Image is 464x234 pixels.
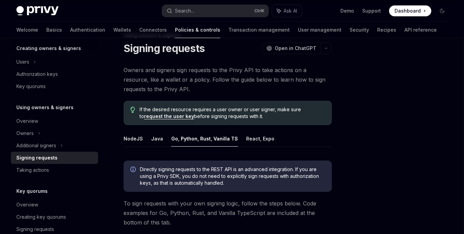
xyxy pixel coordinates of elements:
div: Creating key quorums [16,213,66,221]
span: Dashboard [395,7,421,14]
button: Ask AI [272,5,302,17]
a: Authentication [70,22,105,38]
div: Owners [16,129,34,137]
div: Search... [175,7,194,15]
button: Toggle dark mode [437,5,448,16]
a: Overview [11,115,98,127]
div: Overview [16,201,38,209]
button: React, Expo [246,131,274,147]
h5: Using owners & signers [16,103,74,112]
a: Dashboard [389,5,431,16]
svg: Tip [130,107,135,113]
div: Signing requests [16,225,54,233]
span: Ctrl K [254,8,265,14]
a: Support [362,7,381,14]
a: Security [350,22,369,38]
span: Directly signing requests to the REST API is an advanced integration. If you are using a Privy SD... [140,166,325,186]
img: dark logo [16,6,59,16]
button: Go, Python, Rust, Vanilla TS [171,131,238,147]
a: API reference [404,22,437,38]
a: Wallets [113,22,131,38]
h5: Key quorums [16,187,48,195]
a: request the user key [144,113,194,119]
span: To sign requests with your own signing logic, follow the steps below. Code examples for Go, Pytho... [124,199,332,227]
svg: Info [130,167,137,173]
div: Authorization keys [16,70,58,78]
span: If the desired resource requires a user owner or user signer, make sure to before signing request... [140,106,325,120]
button: NodeJS [124,131,143,147]
h1: Signing requests [124,42,205,54]
div: Users [16,58,29,66]
a: User management [298,22,341,38]
a: Creating key quorums [11,211,98,223]
a: Taking actions [11,164,98,176]
button: Java [151,131,163,147]
div: Overview [16,117,38,125]
a: Welcome [16,22,38,38]
a: Signing requests [11,152,98,164]
a: Authorization keys [11,68,98,80]
a: Basics [46,22,62,38]
span: Open in ChatGPT [275,45,316,52]
span: Owners and signers sign requests to the Privy API to take actions on a resource, like a wallet or... [124,65,332,94]
a: Key quorums [11,80,98,93]
a: Recipes [377,22,396,38]
a: Connectors [139,22,167,38]
a: Demo [340,7,354,14]
div: Taking actions [16,166,49,174]
button: Open in ChatGPT [262,43,320,54]
div: Additional signers [16,141,56,150]
a: Transaction management [228,22,290,38]
span: Ask AI [284,7,297,14]
div: Key quorums [16,82,46,90]
button: Search...CtrlK [162,5,269,17]
a: Overview [11,199,98,211]
div: Signing requests [16,154,58,162]
a: Policies & controls [175,22,220,38]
